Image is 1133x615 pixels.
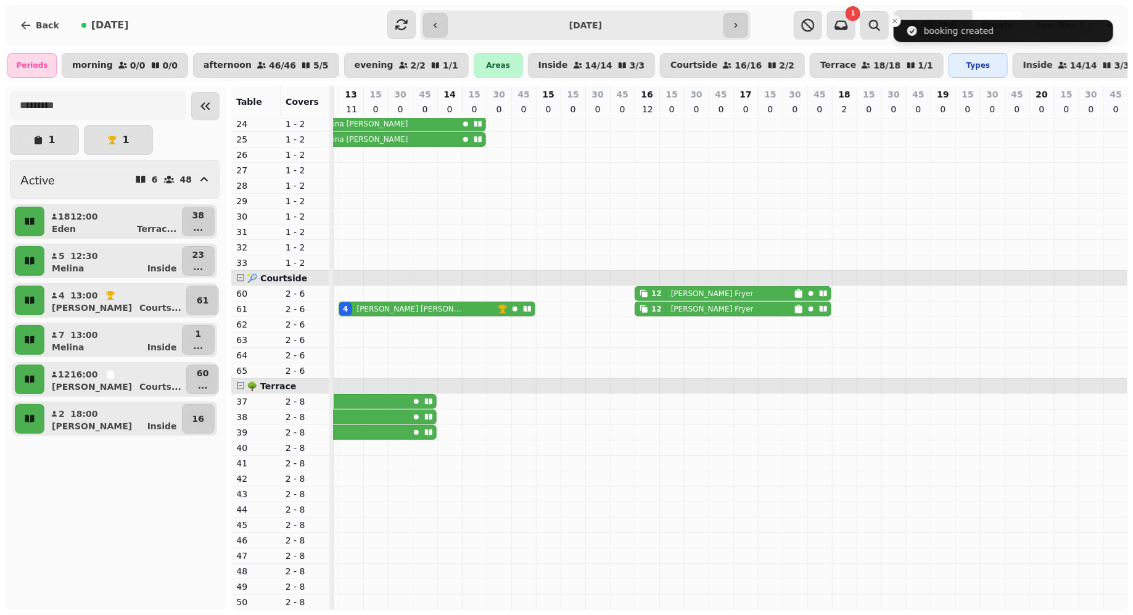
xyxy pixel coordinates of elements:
[52,262,84,274] p: Melina
[286,519,325,531] p: 2 - 8
[780,61,795,70] p: 2 / 2
[949,53,1008,78] div: Types
[286,488,325,500] p: 2 - 8
[236,287,276,300] p: 60
[186,365,219,394] button: 60...
[963,103,973,115] p: 0
[137,223,177,235] p: Terrac ...
[938,103,948,115] p: 0
[691,103,701,115] p: 0
[420,103,430,115] p: 0
[286,180,325,192] p: 1 - 2
[197,367,208,379] p: 60
[7,53,57,78] div: Periods
[10,160,220,199] button: Active648
[864,103,874,115] p: 0
[493,88,505,101] p: 30
[286,241,325,254] p: 1 - 2
[918,61,934,70] p: 1 / 1
[193,328,203,340] p: 1
[630,61,645,70] p: 3 / 3
[147,420,177,432] p: Inside
[10,10,69,40] button: Back
[543,88,554,101] p: 15
[182,246,215,276] button: 23...
[286,442,325,454] p: 2 - 8
[47,325,179,355] button: 713:00MelinaInside
[286,457,325,469] p: 2 - 8
[641,88,653,101] p: 16
[839,88,851,101] p: 18
[47,246,179,276] button: 512:30MelinaInside
[147,262,177,274] p: Inside
[357,304,463,314] p: [PERSON_NAME] [PERSON_NAME]
[567,88,579,101] p: 15
[313,61,329,70] p: 5 / 5
[538,60,568,70] p: Inside
[58,329,65,341] p: 7
[70,250,98,262] p: 12:30
[346,103,356,115] p: 11
[47,286,184,315] button: 413:00[PERSON_NAME]Courts...
[52,302,132,314] p: [PERSON_NAME]
[70,329,98,341] p: 13:00
[371,103,381,115] p: 0
[236,473,276,485] p: 42
[130,61,146,70] p: 0 / 0
[873,61,900,70] p: 18 / 18
[651,289,662,299] div: 12
[286,550,325,562] p: 2 - 8
[70,210,98,223] p: 12:00
[286,164,325,176] p: 1 - 2
[192,221,204,234] p: ...
[1086,103,1096,115] p: 0
[236,457,276,469] p: 41
[180,175,192,184] p: 48
[48,135,55,145] p: 1
[286,426,325,439] p: 2 - 8
[204,60,252,70] p: afternoon
[716,103,726,115] p: 0
[286,226,325,238] p: 1 - 2
[671,289,754,299] p: [PERSON_NAME] Fryer
[58,210,65,223] p: 18
[1012,103,1022,115] p: 0
[888,88,900,101] p: 30
[839,103,849,115] p: 2
[810,53,944,78] button: Terrace18/181/1
[236,210,276,223] p: 30
[924,25,994,37] div: booking created
[1011,88,1023,101] p: 45
[814,88,826,101] p: 45
[889,15,901,27] button: Close toast
[236,226,276,238] p: 31
[192,413,204,425] p: 16
[443,61,458,70] p: 1 / 1
[735,61,762,70] p: 16 / 16
[122,135,129,145] p: 1
[343,304,348,314] div: 4
[592,88,604,101] p: 30
[691,88,702,101] p: 30
[286,580,325,593] p: 2 - 8
[286,318,325,331] p: 2 - 6
[91,20,129,30] span: [DATE]
[411,61,426,70] p: 2 / 2
[889,103,899,115] p: 0
[286,596,325,608] p: 2 - 8
[469,103,479,115] p: 0
[585,61,612,70] p: 14 / 14
[851,10,855,17] span: 1
[568,103,578,115] p: 0
[344,53,469,78] button: evening2/21/1
[192,209,204,221] p: 38
[52,341,84,353] p: Melina
[651,304,662,314] div: 12
[236,164,276,176] p: 27
[286,195,325,207] p: 1 - 2
[236,241,276,254] p: 32
[671,304,754,314] p: [PERSON_NAME] Fryer
[286,534,325,547] p: 2 - 8
[72,10,139,40] button: [DATE]
[70,408,98,420] p: 18:00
